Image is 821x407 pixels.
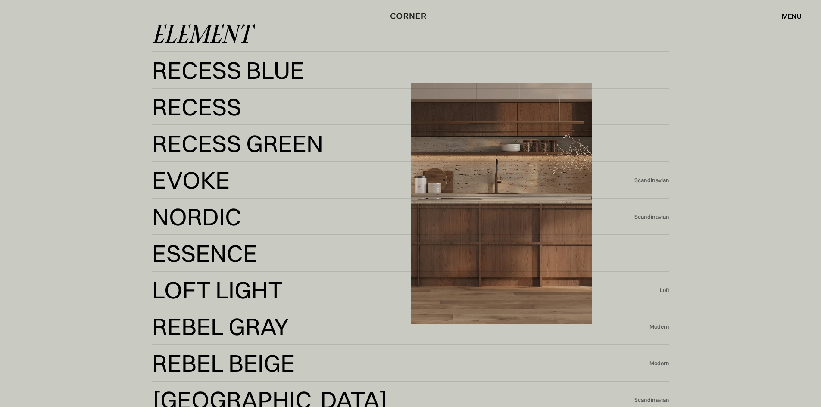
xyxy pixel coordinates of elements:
[152,243,669,264] a: EssenceEssence
[152,353,295,373] div: Rebel Beige
[152,280,283,300] div: Loft Light
[152,23,251,44] div: Element
[152,316,649,337] a: Rebel GrayRebel Gray
[660,286,669,294] div: Loft
[634,213,669,221] div: Scandinavian
[152,170,634,191] a: EvokeEvoke
[152,170,230,190] div: Evoke
[152,190,222,211] div: Evoke
[152,96,241,117] div: Recess
[152,337,280,357] div: Rebel Gray
[782,12,802,19] div: menu
[152,81,287,101] div: Recess Blue
[152,117,229,138] div: Recess
[152,60,304,81] div: Recess Blue
[152,133,323,154] div: Recess Green
[649,323,669,331] div: Modern
[152,264,243,284] div: Essence
[152,133,669,154] a: Recess GreenRecess Green
[380,10,441,22] a: home
[634,177,669,184] div: Scandinavian
[152,353,649,374] a: Rebel BeigeRebel Beige
[152,300,275,321] div: Loft Light
[634,396,669,404] div: Scandinavian
[152,206,241,227] div: Nordic
[152,373,283,394] div: Rebel Beige
[152,23,669,44] a: Element
[152,96,669,118] a: RecessRecess
[152,206,634,227] a: NordicNordic
[152,154,304,174] div: Recess Green
[152,60,669,81] a: Recess BlueRecess Blue
[152,227,236,248] div: Nordic
[152,316,289,337] div: Rebel Gray
[152,243,257,264] div: Essence
[152,280,660,301] a: Loft LightLoft Light
[773,9,802,23] div: menu
[649,360,669,367] div: Modern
